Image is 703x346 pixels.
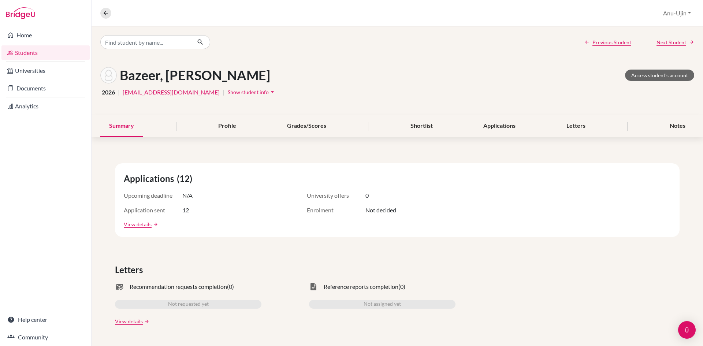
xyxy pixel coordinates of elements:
[656,38,694,46] a: Next Student
[100,35,191,49] input: Find student by name...
[365,206,396,215] span: Not decided
[584,38,631,46] a: Previous Student
[661,115,694,137] div: Notes
[209,115,245,137] div: Profile
[592,38,631,46] span: Previous Student
[475,115,524,137] div: Applications
[1,28,90,42] a: Home
[182,191,193,200] span: N/A
[143,319,149,324] a: arrow_forward
[182,206,189,215] span: 12
[124,191,182,200] span: Upcoming deadline
[1,99,90,114] a: Analytics
[1,45,90,60] a: Students
[364,300,401,309] span: Not assigned yet
[1,330,90,345] a: Community
[115,317,143,325] a: View details
[1,312,90,327] a: Help center
[100,67,117,83] img: FNU Bazeer's avatar
[130,282,227,291] span: Recommendation requests completion
[228,89,269,95] span: Show student info
[278,115,335,137] div: Grades/Scores
[625,70,694,81] a: Access student's account
[124,172,177,185] span: Applications
[177,172,195,185] span: (12)
[124,220,152,228] a: View details
[656,38,686,46] span: Next Student
[660,6,694,20] button: Anu-Ujin
[1,81,90,96] a: Documents
[398,282,405,291] span: (0)
[152,222,158,227] a: arrow_forward
[402,115,442,137] div: Shortlist
[678,321,696,339] div: Open Intercom Messenger
[115,263,146,276] span: Letters
[324,282,398,291] span: Reference reports completion
[168,300,209,309] span: Not requested yet
[558,115,594,137] div: Letters
[307,191,365,200] span: University offers
[227,86,276,98] button: Show student infoarrow_drop_down
[227,282,234,291] span: (0)
[223,88,224,97] span: |
[307,206,365,215] span: Enrolment
[118,88,120,97] span: |
[124,206,182,215] span: Application sent
[120,67,270,83] h1: Bazeer, [PERSON_NAME]
[102,88,115,97] span: 2026
[365,191,369,200] span: 0
[100,115,143,137] div: Summary
[269,88,276,96] i: arrow_drop_down
[1,63,90,78] a: Universities
[115,282,124,291] span: mark_email_read
[309,282,318,291] span: task
[6,7,35,19] img: Bridge-U
[123,88,220,97] a: [EMAIL_ADDRESS][DOMAIN_NAME]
